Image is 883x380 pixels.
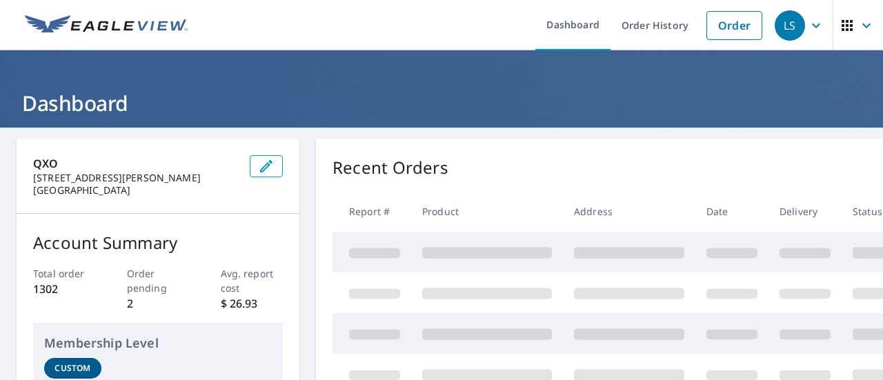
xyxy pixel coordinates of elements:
th: Product [411,191,563,232]
th: Delivery [768,191,842,232]
p: Recent Orders [333,155,448,180]
img: EV Logo [25,15,188,36]
p: $ 26.93 [221,295,284,312]
th: Date [695,191,768,232]
p: Order pending [127,266,190,295]
p: Avg. report cost [221,266,284,295]
p: [GEOGRAPHIC_DATA] [33,184,239,197]
p: Membership Level [44,334,272,352]
th: Address [563,191,695,232]
p: 2 [127,295,190,312]
a: Order [706,11,762,40]
th: Report # [333,191,411,232]
p: 1302 [33,281,96,297]
p: Custom [54,362,90,374]
div: LS [775,10,805,41]
h1: Dashboard [17,89,866,117]
p: QXO [33,155,239,172]
p: Account Summary [33,230,283,255]
p: Total order [33,266,96,281]
p: [STREET_ADDRESS][PERSON_NAME] [33,172,239,184]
